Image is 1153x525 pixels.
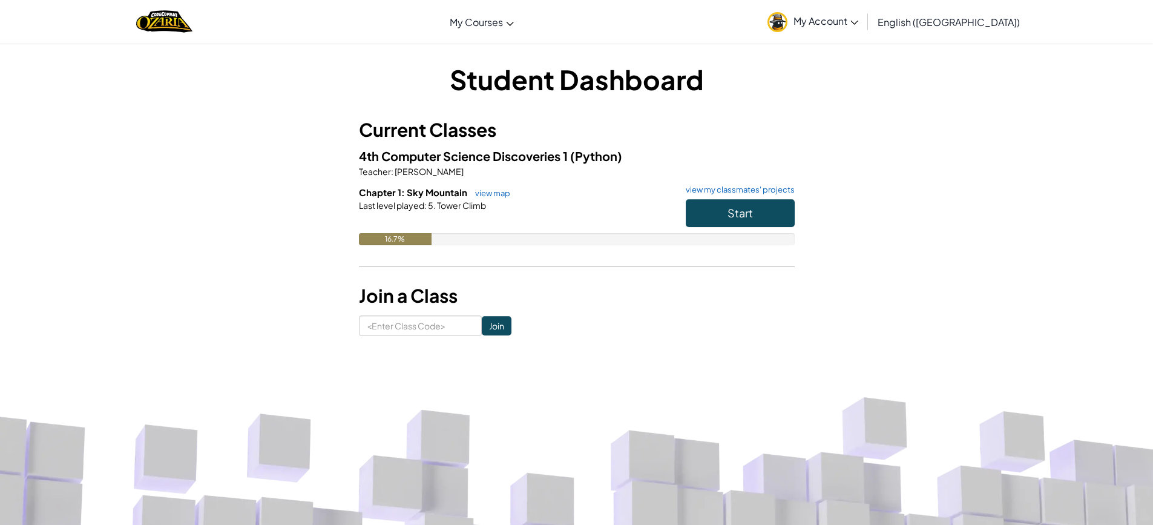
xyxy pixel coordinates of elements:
[359,315,482,336] input: <Enter Class Code>
[359,233,432,245] div: 16.7%
[761,2,864,41] a: My Account
[728,206,753,220] span: Start
[427,200,436,211] span: 5.
[359,282,795,309] h3: Join a Class
[359,61,795,98] h1: Student Dashboard
[450,16,503,28] span: My Courses
[359,187,469,198] span: Chapter 1: Sky Mountain
[469,188,510,198] a: view map
[359,116,795,144] h3: Current Classes
[686,199,795,227] button: Start
[359,166,391,177] span: Teacher
[793,15,858,27] span: My Account
[444,5,520,38] a: My Courses
[393,166,464,177] span: [PERSON_NAME]
[878,16,1020,28] span: English ([GEOGRAPHIC_DATA])
[359,148,570,163] span: 4th Computer Science Discoveries 1
[482,316,511,335] input: Join
[359,200,424,211] span: Last level played
[872,5,1026,38] a: English ([GEOGRAPHIC_DATA])
[436,200,486,211] span: Tower Climb
[570,148,622,163] span: (Python)
[767,12,787,32] img: avatar
[424,200,427,211] span: :
[391,166,393,177] span: :
[136,9,192,34] img: Home
[136,9,192,34] a: Ozaria by CodeCombat logo
[680,186,795,194] a: view my classmates' projects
